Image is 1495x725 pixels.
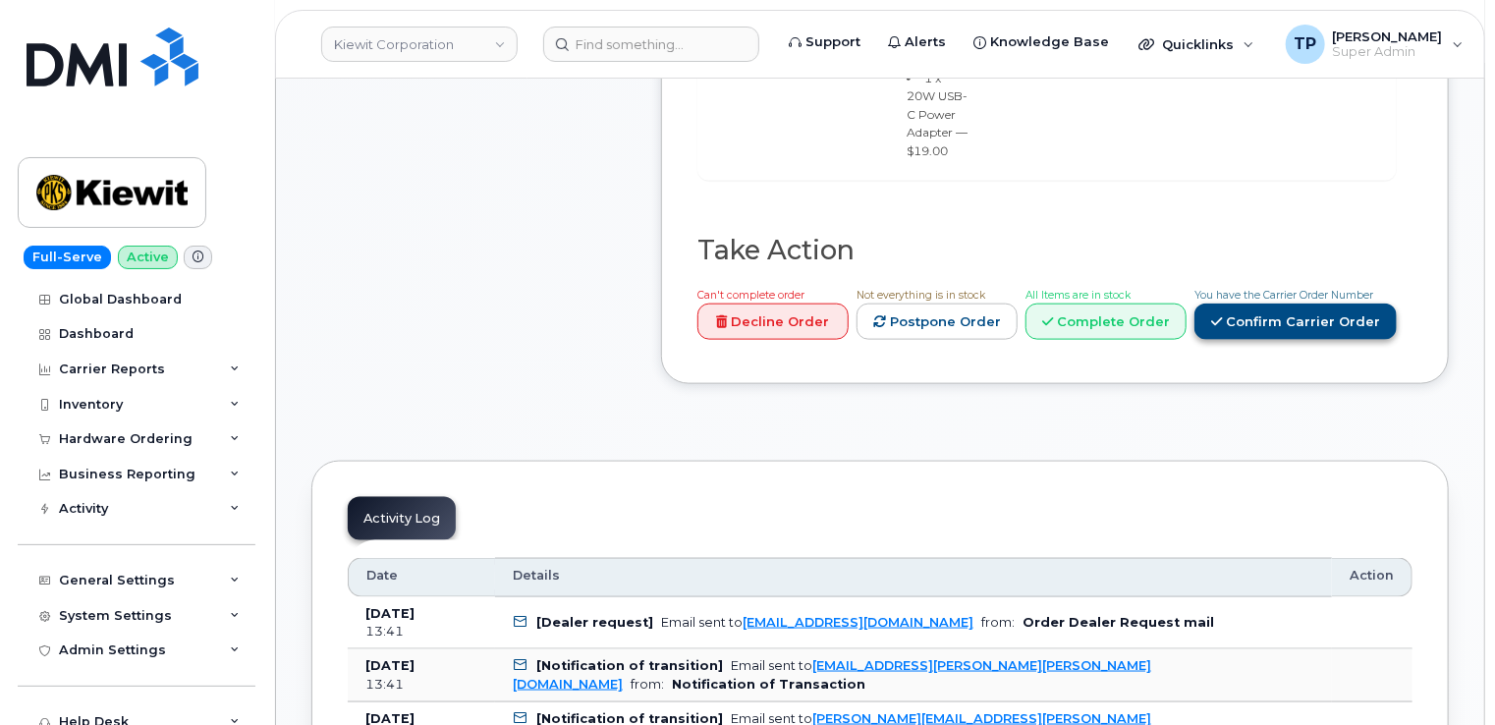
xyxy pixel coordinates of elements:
[857,304,1018,340] a: Postpone Order
[857,289,985,302] span: Not everything is in stock
[513,567,560,585] span: Details
[513,658,1151,691] div: Email sent to
[1272,25,1477,64] div: Tyler Pollock
[536,615,653,630] b: [Dealer request]
[805,32,860,52] span: Support
[366,567,398,585] span: Date
[543,27,759,62] input: Find something...
[697,304,849,340] a: Decline Order
[631,677,664,692] span: from:
[1162,36,1234,52] span: Quicklinks
[536,658,723,673] b: [Notification of transition]
[1333,44,1443,60] span: Super Admin
[1294,32,1316,56] span: TP
[1410,640,1480,710] iframe: Messenger Launcher
[697,236,1397,265] h2: Take Action
[697,289,804,302] span: Can't complete order
[1125,25,1268,64] div: Quicklinks
[905,32,946,52] span: Alerts
[775,23,874,62] a: Support
[365,606,415,621] b: [DATE]
[981,615,1015,630] span: from:
[1194,289,1373,302] span: You have the Carrier Order Number
[743,615,973,630] a: [EMAIL_ADDRESS][DOMAIN_NAME]
[672,677,865,692] b: Notification of Transaction
[990,32,1109,52] span: Knowledge Base
[960,23,1123,62] a: Knowledge Base
[874,23,960,62] a: Alerts
[1023,615,1214,630] b: Order Dealer Request mail
[365,658,415,673] b: [DATE]
[1194,304,1397,340] a: Confirm Carrier Order
[907,71,968,158] small: 1 x 20W USB-C Power Adapter — $19.00
[513,658,1151,691] a: [EMAIL_ADDRESS][PERSON_NAME][PERSON_NAME][DOMAIN_NAME]
[1025,289,1131,302] span: All Items are in stock
[661,615,973,630] div: Email sent to
[365,623,477,641] div: 13:41
[321,27,518,62] a: Kiewit Corporation
[365,676,477,694] div: 13:41
[1025,304,1187,340] a: Complete Order
[1333,28,1443,44] span: [PERSON_NAME]
[1332,558,1412,597] th: Action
